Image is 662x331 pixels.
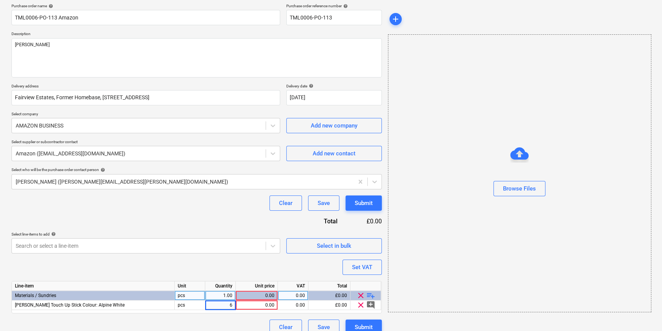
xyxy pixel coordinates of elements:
[282,217,350,226] div: Total
[307,84,313,88] span: help
[308,195,339,211] button: Save
[236,281,278,291] div: Unit price
[286,146,382,161] button: Add new contact
[11,10,280,25] input: Document name
[286,118,382,133] button: Add new company
[281,291,305,300] div: 0.00
[11,232,280,237] div: Select line-items to add
[308,291,350,300] div: £0.00
[239,300,274,310] div: 0.00
[12,281,175,291] div: Line-item
[175,291,205,300] div: pcs
[624,294,662,331] iframe: Chat Widget
[286,84,382,89] div: Delivery date
[356,300,365,310] span: clear
[175,281,205,291] div: Unit
[15,293,56,298] span: Materials / Sundries
[286,238,382,253] button: Select in bulk
[269,195,302,211] button: Clear
[308,300,350,310] div: £0.00
[352,262,372,272] div: Set VAT
[346,195,382,211] button: Submit
[313,149,355,158] div: Add new contact
[286,10,382,25] input: Reference number
[308,281,350,291] div: Total
[279,198,292,208] div: Clear
[318,198,330,208] div: Save
[281,300,305,310] div: 0.00
[503,184,536,194] div: Browse Files
[286,3,382,8] div: Purchase order reference number
[366,300,375,310] span: add_comment
[317,241,351,251] div: Select in bulk
[388,34,651,312] div: Browse Files
[11,139,280,146] p: Select supplier or subcontractor contact
[342,4,348,8] span: help
[11,90,280,105] input: Delivery address
[99,168,105,172] span: help
[355,198,373,208] div: Submit
[11,3,280,8] div: Purchase order name
[50,232,56,236] span: help
[175,300,205,310] div: pcs
[391,15,400,24] span: add
[366,291,375,300] span: playlist_add
[278,281,308,291] div: VAT
[15,302,125,308] span: Cramer Touch Up Stick Colour: Alpine White
[11,84,280,90] p: Delivery address
[11,167,382,172] div: Select who will be the purchase order contact person
[286,90,382,105] input: Delivery date not specified
[342,260,382,275] button: Set VAT
[350,217,382,226] div: £0.00
[493,181,545,196] button: Browse Files
[11,31,382,38] p: Description
[311,121,357,131] div: Add new company
[11,111,280,118] p: Select company
[239,291,274,300] div: 0.00
[356,291,365,300] span: clear
[205,281,236,291] div: Quantity
[208,291,232,300] div: 1.00
[47,4,53,8] span: help
[11,38,382,78] textarea: [PERSON_NAME]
